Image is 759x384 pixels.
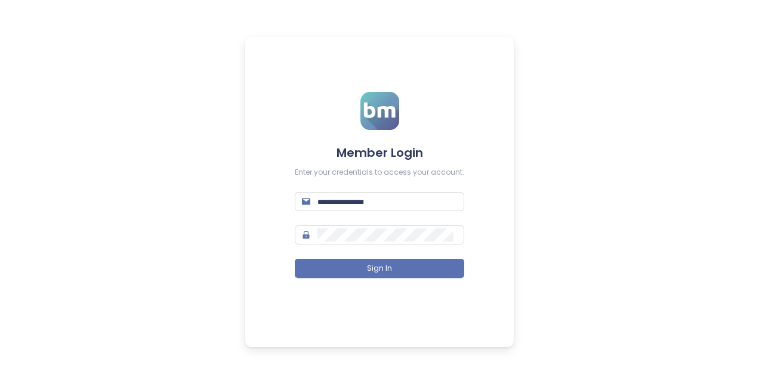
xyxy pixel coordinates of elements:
[360,92,399,130] img: logo
[302,231,310,239] span: lock
[302,197,310,206] span: mail
[295,144,464,161] h4: Member Login
[295,259,464,278] button: Sign In
[295,167,464,178] div: Enter your credentials to access your account.
[367,263,392,274] span: Sign In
